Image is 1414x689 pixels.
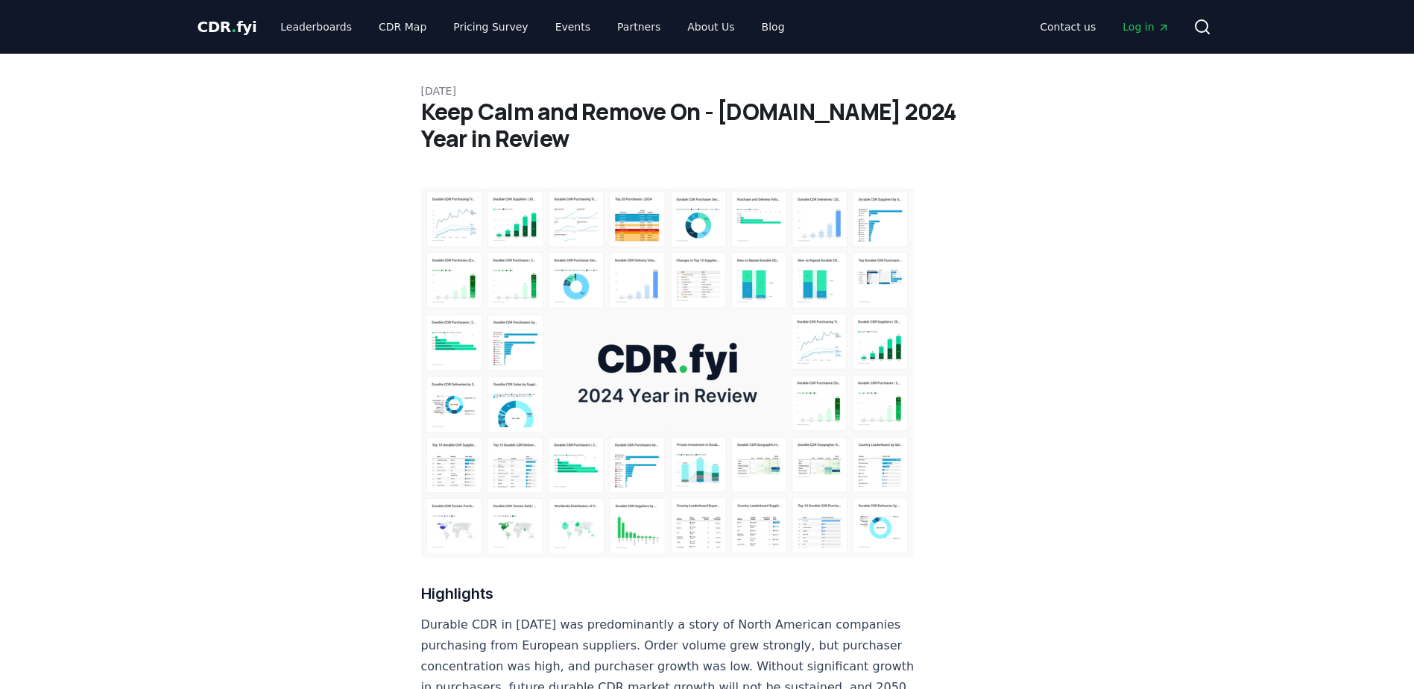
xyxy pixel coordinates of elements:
[441,13,540,40] a: Pricing Survey
[367,13,438,40] a: CDR Map
[231,18,236,36] span: .
[605,13,672,40] a: Partners
[421,582,915,605] h3: Highlights
[421,98,994,152] h1: Keep Calm and Remove On - [DOMAIN_NAME] 2024 Year in Review
[198,16,257,37] a: CDR.fyi
[198,18,257,36] span: CDR fyi
[1111,13,1181,40] a: Log in
[750,13,797,40] a: Blog
[1028,13,1108,40] a: Contact us
[675,13,746,40] a: About Us
[1028,13,1181,40] nav: Main
[543,13,602,40] a: Events
[421,84,994,98] p: [DATE]
[1123,19,1169,34] span: Log in
[268,13,796,40] nav: Main
[421,188,915,558] img: blog post image
[268,13,364,40] a: Leaderboards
